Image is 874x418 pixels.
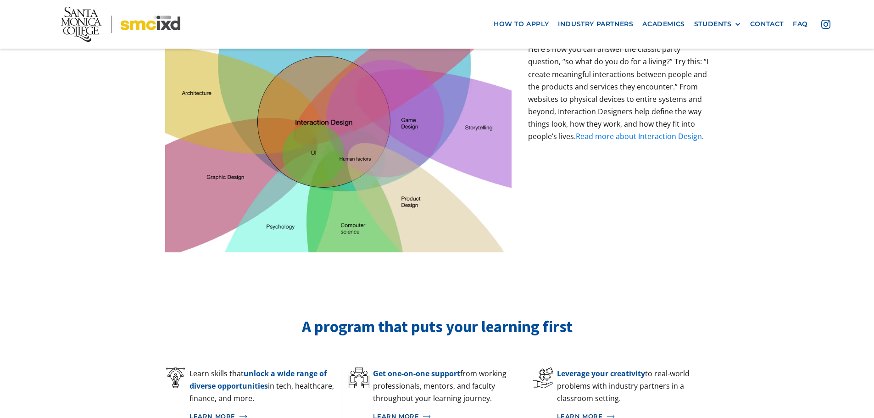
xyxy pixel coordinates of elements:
[373,368,524,405] p: from working professionals, mentors, and faculty throughout your learning journey.
[557,368,645,379] span: Leverage your creativity
[788,16,813,33] a: faq
[576,131,702,141] a: Read more about Interaction Design
[553,16,638,33] a: industry partners
[821,20,830,29] img: icon - instagram
[694,20,741,28] div: STUDENTS
[694,20,732,28] div: STUDENTS
[189,368,327,391] span: unlock a wide range of diverse opportunities
[189,368,341,405] p: Learn skills that in tech, healthcare, finance, and more.
[165,17,512,252] img: venn diagram showing how your career can be built from the IxD Bachelor's Degree and your interes...
[528,43,709,143] p: Here’s how you can answer the classic party question, “so what do you do for a living?” Try this:...
[489,16,553,33] a: how to apply
[638,16,689,33] a: Academics
[165,317,709,338] h2: A program that puts your learning first
[373,368,460,379] span: Get one-on-one support
[61,7,180,42] img: Santa Monica College - SMC IxD logo
[557,368,709,405] p: to real-world problems with industry partners in a classroom setting.
[746,16,788,33] a: contact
